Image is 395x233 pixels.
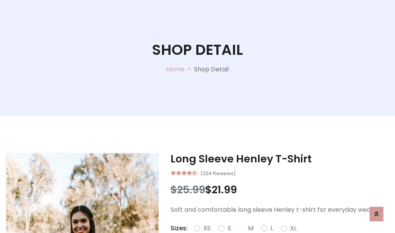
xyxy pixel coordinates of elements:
p: Soft and comfortable long sleeve Henley t-shirt for everyday wear. [170,205,389,214]
label: XL [290,224,297,233]
p: Shop Detail [194,65,229,74]
p: - [184,65,194,74]
h3: Long Sleeve Henley T-Shirt [170,153,389,165]
span: $25.99 [170,182,205,197]
h3: $ [170,184,389,196]
label: S [228,224,231,233]
label: M [248,224,253,233]
p: Sizes: [170,224,188,233]
span: 21.99 [212,182,237,197]
a: Home [166,65,184,74]
label: XS [203,224,211,233]
label: L [270,224,273,233]
h1: Shop Detail [152,41,243,59]
small: (324 Reviews) [200,168,236,177]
